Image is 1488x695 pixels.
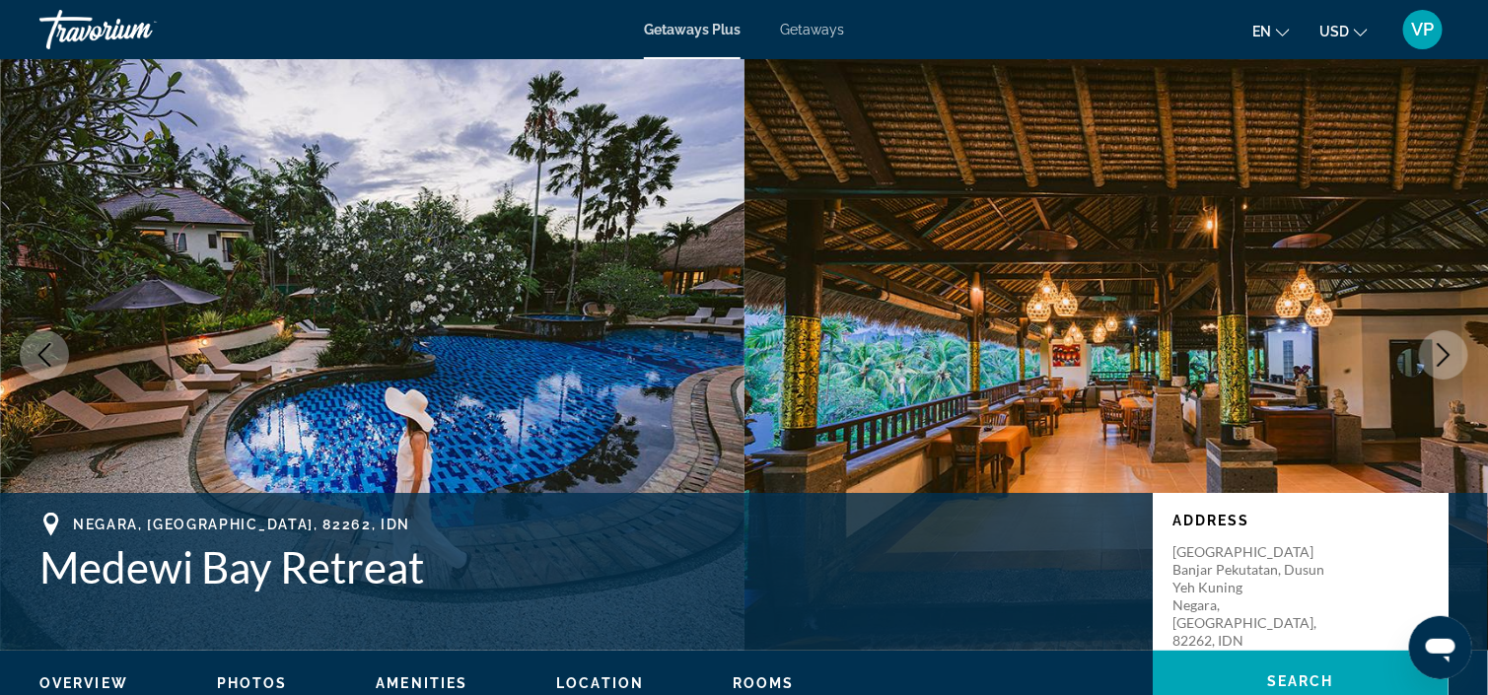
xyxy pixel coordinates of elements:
p: [GEOGRAPHIC_DATA] Banjar Pekutatan, Dusun Yeh Kuning Negara, [GEOGRAPHIC_DATA], 82262, IDN [1172,543,1330,650]
button: Rooms [733,674,795,692]
button: Change language [1252,17,1290,45]
button: User Menu [1397,9,1449,50]
a: Travorium [39,4,237,55]
span: Rooms [733,675,795,691]
button: Photos [217,674,288,692]
span: Overview [39,675,128,691]
p: Address [1172,513,1429,528]
span: Search [1267,673,1334,689]
button: Overview [39,674,128,692]
button: Location [556,674,644,692]
span: Photos [217,675,288,691]
a: Getaways Plus [644,22,741,37]
button: Change currency [1319,17,1368,45]
h1: Medewi Bay Retreat [39,541,1133,592]
span: Location [556,675,644,691]
iframe: Button to launch messaging window [1409,616,1472,679]
button: Previous image [20,330,69,380]
span: en [1252,24,1271,39]
span: USD [1319,24,1349,39]
span: Negara, [GEOGRAPHIC_DATA], 82262, IDN [73,517,410,532]
span: VP [1412,20,1435,39]
span: Amenities [376,675,467,691]
a: Getaways [780,22,844,37]
button: Next image [1419,330,1468,380]
button: Amenities [376,674,467,692]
